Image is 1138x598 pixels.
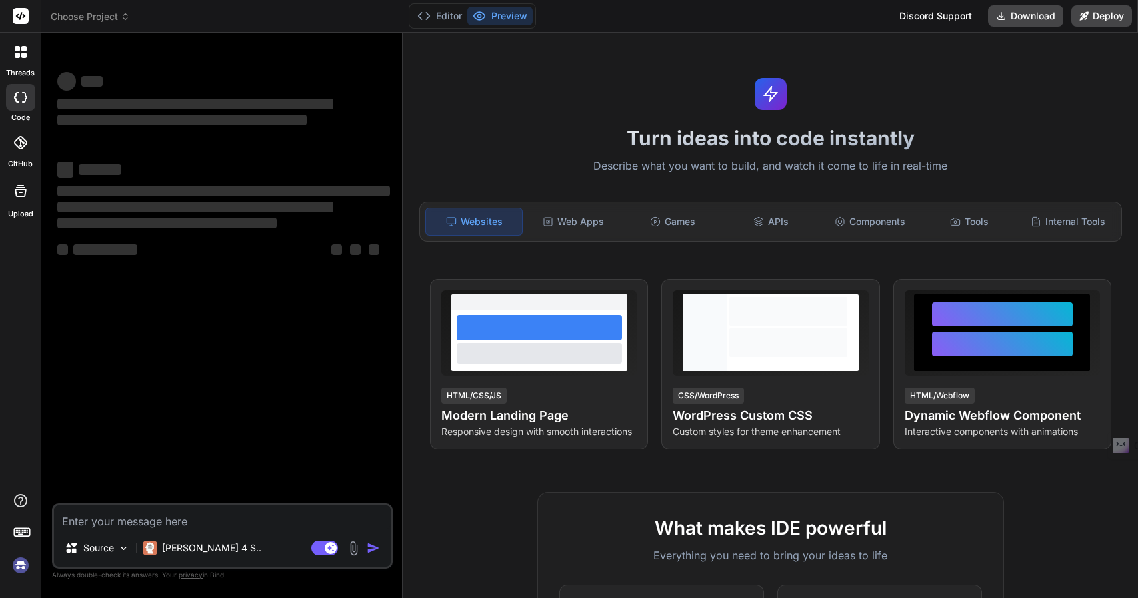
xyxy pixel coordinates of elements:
[891,5,980,27] div: Discord Support
[73,244,137,255] span: ‌
[411,158,1130,175] p: Describe what you want to build, and watch it come to life in real-time
[81,76,103,87] span: ‌
[467,7,533,25] button: Preview
[6,67,35,79] label: threads
[412,7,467,25] button: Editor
[57,202,333,212] span: ‌
[559,547,982,563] p: Everything you need to bring your ideas to life
[673,388,744,404] div: CSS/WordPress
[822,208,918,236] div: Components
[624,208,720,236] div: Games
[8,208,33,220] label: Upload
[162,541,261,555] p: [PERSON_NAME] 4 S..
[9,554,32,577] img: signin
[350,244,361,255] span: ‌
[79,164,121,175] span: ‌
[51,10,130,23] span: Choose Project
[57,244,68,255] span: ‌
[441,406,637,425] h4: Modern Landing Page
[52,569,393,581] p: Always double-check its answers. Your in Bind
[921,208,1017,236] div: Tools
[723,208,819,236] div: APIs
[441,388,507,404] div: HTML/CSS/JS
[1071,5,1132,27] button: Deploy
[673,425,868,438] p: Custom styles for theme enhancement
[118,543,129,554] img: Pick Models
[988,5,1063,27] button: Download
[57,115,307,125] span: ‌
[411,126,1130,150] h1: Turn ideas into code instantly
[346,541,361,556] img: attachment
[905,388,975,404] div: HTML/Webflow
[8,158,33,170] label: GitHub
[57,72,76,91] span: ‌
[441,425,637,438] p: Responsive design with smooth interactions
[143,541,157,555] img: Claude 4 Sonnet
[905,406,1100,425] h4: Dynamic Webflow Component
[367,541,380,555] img: icon
[559,514,982,542] h2: What makes IDE powerful
[425,208,523,236] div: Websites
[57,218,277,228] span: ‌
[331,244,342,255] span: ‌
[57,99,333,109] span: ‌
[905,425,1100,438] p: Interactive components with animations
[673,406,868,425] h4: WordPress Custom CSS
[57,186,390,196] span: ‌
[1020,208,1116,236] div: Internal Tools
[83,541,114,555] p: Source
[179,571,203,579] span: privacy
[57,162,73,178] span: ‌
[525,208,621,236] div: Web Apps
[11,112,30,123] label: code
[369,244,379,255] span: ‌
